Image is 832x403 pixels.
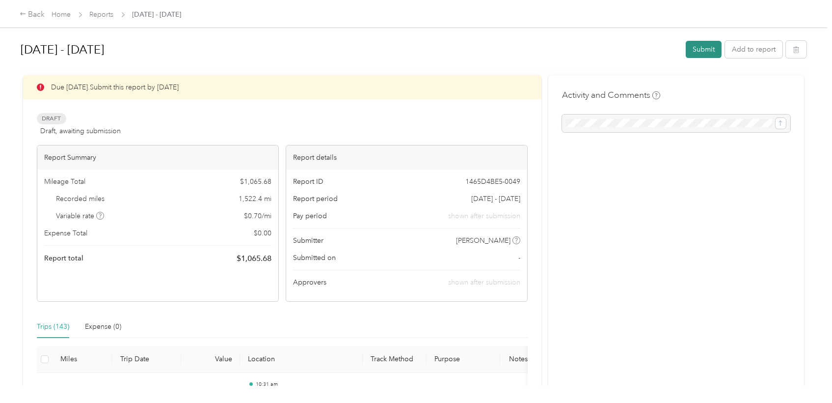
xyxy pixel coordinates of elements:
span: Draft [37,113,66,124]
span: Report period [293,194,338,204]
span: shown after submission [448,211,520,221]
div: Due [DATE]. Submit this report by [DATE] [23,75,541,99]
span: [DATE] - [DATE] [471,194,520,204]
div: Back [20,9,45,21]
span: $ 1,065.68 [237,253,271,264]
button: Submit [686,41,722,58]
span: Submitted on [293,253,336,263]
span: Expense Total [44,228,87,238]
span: Draft, awaiting submission [40,126,121,136]
div: Expense (0) [85,321,121,332]
div: Trips (143) [37,321,69,332]
span: $ 0.00 [254,228,271,238]
span: $ 1,065.68 [240,176,271,187]
button: Add to report [725,41,782,58]
span: [DATE] - [DATE] [133,9,182,20]
span: Approvers [293,277,326,288]
span: Pay period [293,211,327,221]
span: Report total [44,253,83,263]
div: Report Summary [37,145,278,170]
th: Track Method [363,346,427,373]
iframe: Everlance-gr Chat Button Frame [777,348,832,403]
span: Recorded miles [56,194,105,204]
p: 10:31 am [256,381,355,388]
span: 1465D4BE5-0049 [465,176,520,187]
a: Reports [90,10,114,19]
h1: Aug 1 - 31, 2025 [21,38,679,61]
a: Home [52,10,71,19]
th: Miles [53,346,112,373]
div: Report details [286,145,527,170]
span: Mileage Total [44,176,85,187]
th: Value [181,346,240,373]
th: Location [240,346,363,373]
th: Purpose [427,346,500,373]
span: Report ID [293,176,323,187]
th: Notes [500,346,537,373]
h4: Activity and Comments [562,89,660,101]
span: Variable rate [56,211,105,221]
span: shown after submission [448,278,520,287]
span: $ 0.70 / mi [244,211,271,221]
span: Submitter [293,235,323,246]
span: [PERSON_NAME] [456,235,511,246]
span: - [518,253,520,263]
span: 1,522.4 mi [239,194,271,204]
th: Trip Date [112,346,181,373]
